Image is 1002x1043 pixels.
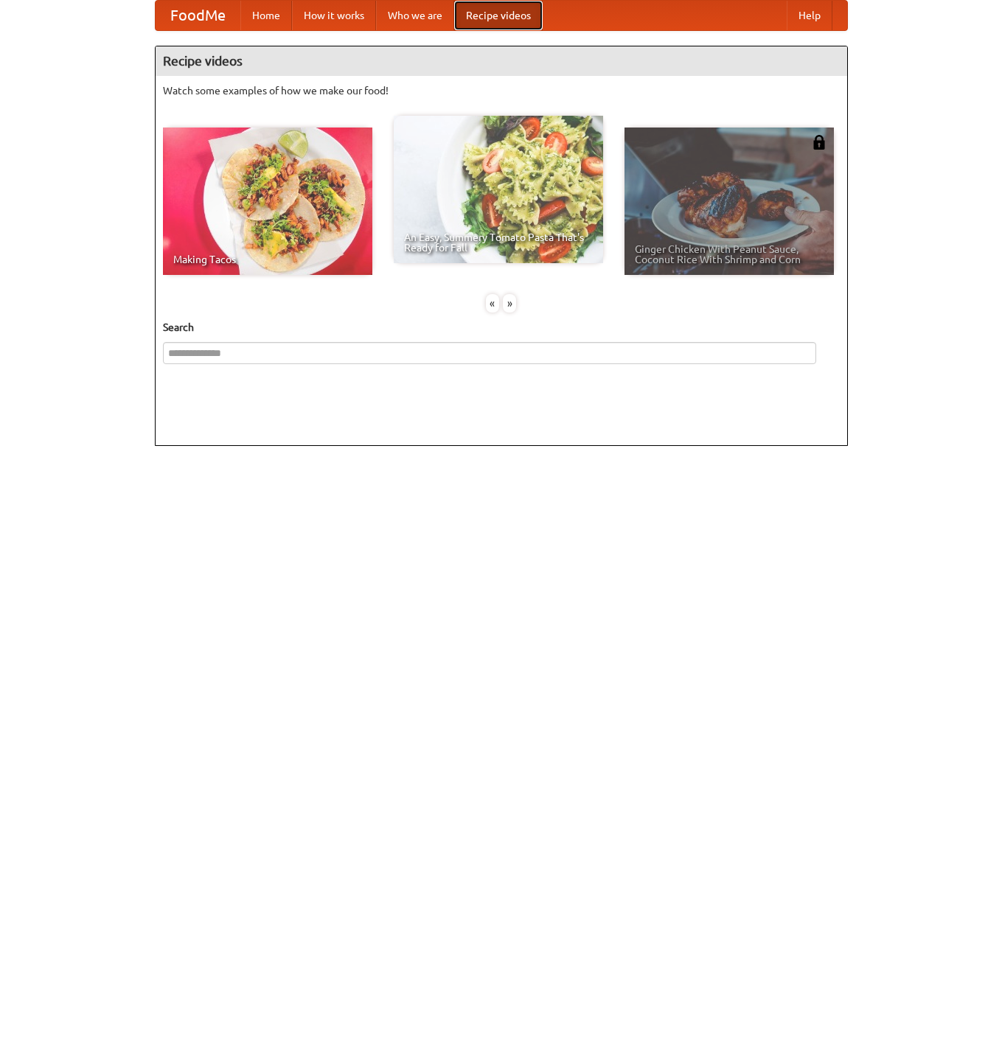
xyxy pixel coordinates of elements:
h5: Search [163,320,840,335]
a: Who we are [376,1,454,30]
div: » [503,294,516,313]
a: FoodMe [156,1,240,30]
p: Watch some examples of how we make our food! [163,83,840,98]
a: Making Tacos [163,128,372,275]
span: An Easy, Summery Tomato Pasta That's Ready for Fall [404,232,593,253]
h4: Recipe videos [156,46,847,76]
a: Home [240,1,292,30]
a: Recipe videos [454,1,543,30]
div: « [486,294,499,313]
a: Help [787,1,832,30]
a: An Easy, Summery Tomato Pasta That's Ready for Fall [394,116,603,263]
span: Making Tacos [173,254,362,265]
img: 483408.png [812,135,827,150]
a: How it works [292,1,376,30]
